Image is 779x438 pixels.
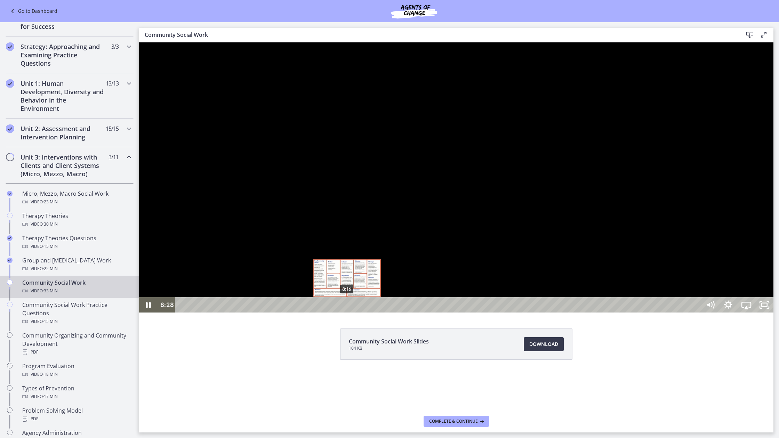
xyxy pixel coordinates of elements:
[22,189,131,206] div: Micro, Mezzo, Macro Social Work
[349,346,429,351] span: 104 KB
[22,220,131,228] div: Video
[109,153,119,161] span: 3 / 11
[22,198,131,206] div: Video
[598,255,616,270] button: Airplay
[580,255,598,270] button: Show settings menu
[22,370,131,379] div: Video
[6,124,14,133] i: Completed
[22,415,131,423] div: PDF
[21,79,105,113] h2: Unit 1: Human Development, Diversity and Behavior in the Environment
[22,287,131,295] div: Video
[22,331,131,356] div: Community Organizing and Community Development
[21,153,105,178] h2: Unit 3: Interventions with Clients and Client Systems (Micro, Mezzo, Macro)
[43,220,58,228] span: · 30 min
[43,265,58,273] span: · 22 min
[43,370,58,379] span: · 18 min
[562,255,580,270] button: Mute
[7,258,13,263] i: Completed
[7,191,13,196] i: Completed
[22,212,131,228] div: Therapy Theories
[106,79,119,88] span: 13 / 13
[22,362,131,379] div: Program Evaluation
[22,256,131,273] div: Group and [MEDICAL_DATA] Work
[22,242,131,251] div: Video
[424,416,489,427] button: Complete & continue
[43,287,58,295] span: · 33 min
[22,301,131,326] div: Community Social Work Practice Questions
[22,406,131,423] div: Problem Solving Model
[22,234,131,251] div: Therapy Theories Questions
[22,348,131,356] div: PDF
[43,242,58,251] span: · 15 min
[139,42,773,313] iframe: Video Lesson
[22,265,131,273] div: Video
[616,255,634,270] button: Unfullscreen
[22,317,131,326] div: Video
[429,419,478,424] span: Complete & continue
[8,7,57,15] a: Go to Dashboard
[529,340,558,348] span: Download
[372,3,456,19] img: Agents of Change Social Work Test Prep
[21,14,105,31] h2: Getting Started: Studying for Success
[43,392,58,401] span: · 17 min
[111,42,119,51] span: 3 / 3
[43,317,58,326] span: · 15 min
[145,31,732,39] h3: Community Social Work
[43,198,58,206] span: · 23 min
[349,337,429,346] span: Community Social Work Slides
[7,235,13,241] i: Completed
[22,278,131,295] div: Community Social Work
[6,79,14,88] i: Completed
[21,42,105,67] h2: Strategy: Approaching and Examining Practice Questions
[106,124,119,133] span: 15 / 15
[22,392,131,401] div: Video
[21,124,105,141] h2: Unit 2: Assessment and Intervention Planning
[524,337,564,351] a: Download
[22,384,131,401] div: Types of Prevention
[6,42,14,51] i: Completed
